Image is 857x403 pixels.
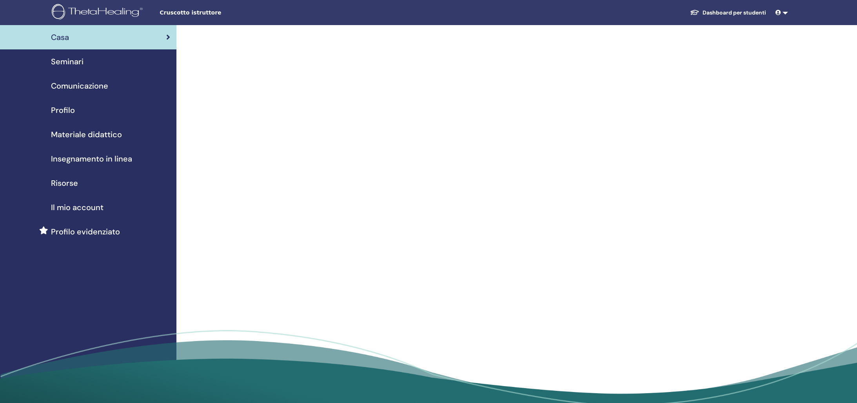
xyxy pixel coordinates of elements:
[51,31,69,43] span: Casa
[51,177,78,189] span: Risorse
[160,9,277,17] span: Cruscotto istruttore
[51,226,120,238] span: Profilo evidenziato
[51,201,103,213] span: Il mio account
[684,5,772,20] a: Dashboard per studenti
[51,80,108,92] span: Comunicazione
[52,4,145,22] img: logo.png
[51,129,122,140] span: Materiale didattico
[51,104,75,116] span: Profilo
[51,153,132,165] span: Insegnamento in linea
[690,9,699,16] img: graduation-cap-white.svg
[51,56,84,67] span: Seminari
